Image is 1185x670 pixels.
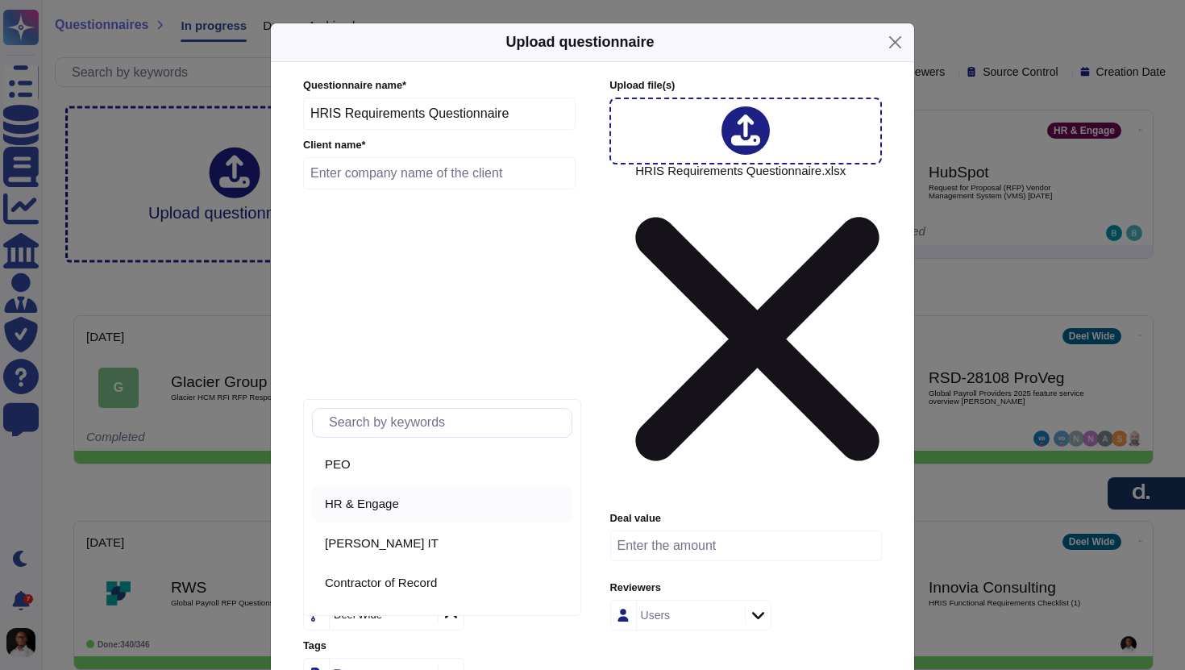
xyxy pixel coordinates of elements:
label: Questionnaire name [303,81,576,91]
div: Users [641,610,671,621]
label: Deal value [610,514,882,524]
span: HRIS Requirements Questionnaire.xlsx [635,164,879,501]
label: Client name [303,140,576,151]
h5: Upload questionnaire [505,31,654,53]
span: PEO [325,457,351,472]
label: Reviewers [610,583,882,593]
label: Tags [303,641,575,651]
span: Upload file (s) [609,79,675,91]
input: Enter company name of the client [303,157,576,189]
div: Deel IT [312,526,572,562]
button: Close [883,30,908,55]
input: Enter the amount [610,531,882,561]
div: HR & Engage [325,497,566,511]
input: Search by keywords [321,409,572,437]
div: Deel Consulting / Managed HR [312,605,572,641]
div: Deel IT [312,535,318,553]
div: Contractor of Record [312,574,318,593]
div: Contractor of Record [312,565,572,601]
span: Contractor of Record [325,576,437,590]
div: PEO [312,456,318,474]
span: HR & Engage [325,497,399,511]
div: Deel IT [325,536,566,551]
input: Enter questionnaire name [303,98,576,130]
div: PEO [325,457,566,472]
div: HR & Engage [312,495,318,514]
div: HR & Engage [312,486,572,522]
div: Contractor of Record [325,576,566,590]
div: PEO [312,447,572,483]
span: [PERSON_NAME] IT [325,536,439,551]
